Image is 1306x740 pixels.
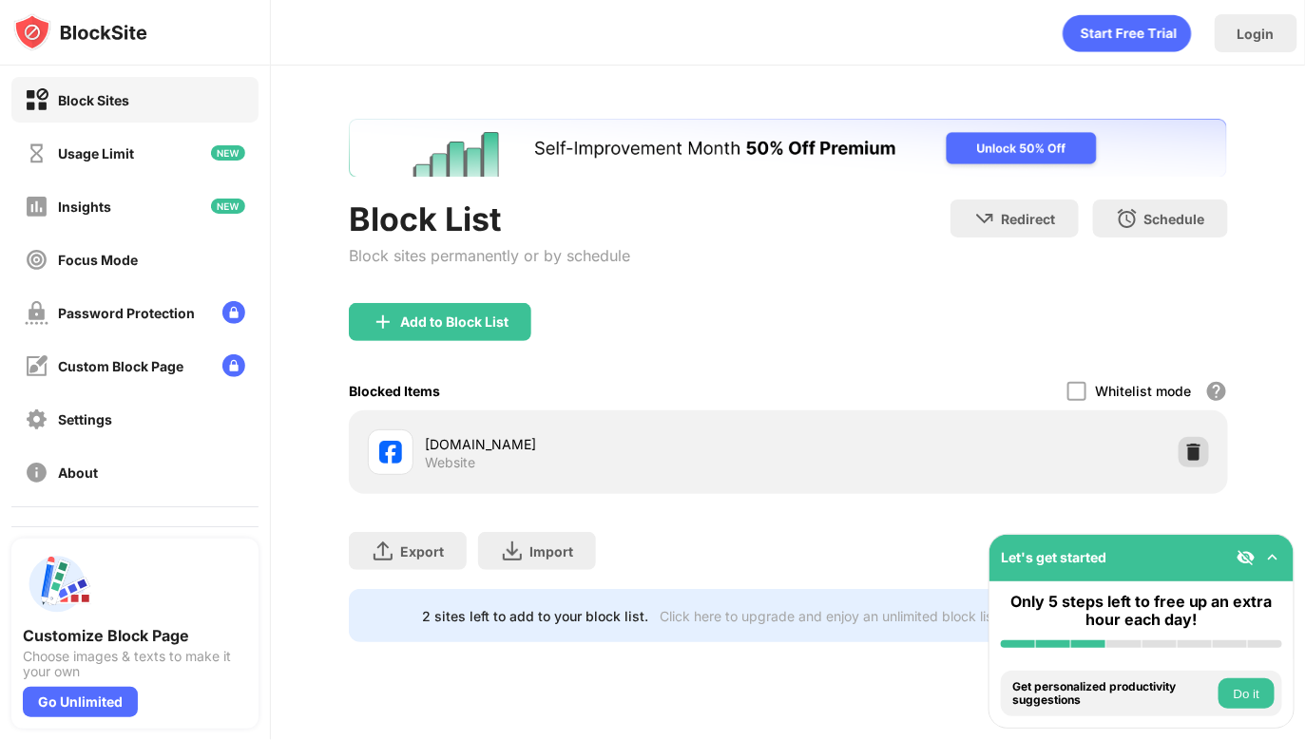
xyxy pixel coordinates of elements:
div: Export [400,543,444,560]
div: About [58,465,98,481]
img: logo-blocksite.svg [13,13,147,51]
div: Insights [58,199,111,215]
div: Go Unlimited [23,687,138,717]
img: lock-menu.svg [222,301,245,324]
div: Block Sites [58,92,129,108]
div: Add to Block List [400,314,509,330]
img: new-icon.svg [211,199,245,214]
img: lock-menu.svg [222,354,245,377]
div: Login [1238,26,1275,42]
iframe: Banner [349,119,1227,177]
div: Click here to upgrade and enjoy an unlimited block list. [661,608,1002,624]
div: Block sites permanently or by schedule [349,246,630,265]
img: eye-not-visible.svg [1237,548,1256,567]
div: Let's get started [1001,549,1106,565]
div: Choose images & texts to make it your own [23,649,247,679]
div: Only 5 steps left to free up an extra hour each day! [1001,593,1282,629]
div: Schedule [1144,211,1205,227]
div: Usage Limit [58,145,134,161]
div: Whitelist mode [1096,383,1192,399]
img: favicons [379,441,402,464]
img: block-on.svg [25,88,48,112]
img: password-protection-off.svg [25,301,48,325]
img: insights-off.svg [25,195,48,218]
div: Blocked Items [349,383,440,399]
img: about-off.svg [25,461,48,484]
img: settings-off.svg [25,408,48,431]
div: Get personalized productivity suggestions [1012,680,1214,708]
img: customize-block-page-off.svg [25,354,48,378]
div: [DOMAIN_NAME] [425,434,788,454]
div: Password Protection [58,305,195,321]
div: Focus Mode [58,252,138,268]
img: push-custom-page.svg [23,550,91,618]
div: animation [1063,14,1192,52]
img: focus-off.svg [25,248,48,272]
img: omni-setup-toggle.svg [1263,548,1282,567]
div: Block List [349,199,630,238]
img: new-icon.svg [211,145,245,161]
img: time-usage-off.svg [25,142,48,165]
div: Customize Block Page [23,626,247,645]
div: Website [425,454,475,471]
div: Settings [58,411,112,427]
div: Custom Block Page [58,358,183,374]
button: Do it [1219,678,1275,709]
div: 2 sites left to add to your block list. [423,608,649,624]
div: Redirect [1002,211,1056,227]
div: Import [529,543,573,560]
